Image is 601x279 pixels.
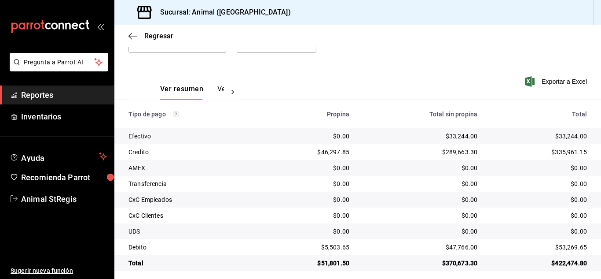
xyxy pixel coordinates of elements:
div: $0.00 [269,227,349,236]
div: $0.00 [363,179,477,188]
div: Total [128,259,255,268]
div: $53,269.65 [491,243,587,252]
button: Ver resumen [160,85,203,100]
button: Regresar [128,32,173,40]
span: Regresar [144,32,173,40]
div: $0.00 [269,179,349,188]
div: $0.00 [491,227,587,236]
div: UDS [128,227,255,236]
span: Recomienda Parrot [21,171,107,183]
div: $0.00 [269,195,349,204]
div: Debito [128,243,255,252]
div: Credito [128,148,255,156]
div: $0.00 [269,164,349,172]
span: Ayuda [21,151,95,162]
div: $422,474.80 [491,259,587,268]
div: $0.00 [363,211,477,220]
button: open_drawer_menu [97,23,104,30]
div: Total [491,111,587,118]
div: $33,244.00 [491,132,587,141]
div: $0.00 [491,179,587,188]
div: $51,801.50 [269,259,349,268]
div: $0.00 [491,164,587,172]
div: $33,244.00 [363,132,477,141]
svg: Los pagos realizados con Pay y otras terminales son montos brutos. [173,111,179,117]
div: Efectivo [128,132,255,141]
button: Ver pagos [217,85,250,100]
div: $0.00 [363,164,477,172]
div: $47,766.00 [363,243,477,252]
div: CxC Clientes [128,211,255,220]
span: Sugerir nueva función [11,266,107,275]
div: Total sin propina [363,111,477,118]
div: $0.00 [363,195,477,204]
div: $0.00 [491,195,587,204]
div: $46,297.85 [269,148,349,156]
span: Animal StRegis [21,193,107,205]
div: Propina [269,111,349,118]
span: Pregunta a Parrot AI [24,58,95,67]
button: Exportar a Excel [527,76,587,87]
div: $335,961.15 [491,148,587,156]
h3: Sucursal: Animal ([GEOGRAPHIC_DATA]) [153,7,291,18]
span: Reportes [21,89,107,101]
div: navigation tabs [160,85,224,100]
div: $0.00 [491,211,587,220]
div: Transferencia [128,179,255,188]
div: $0.00 [269,132,349,141]
div: $0.00 [269,211,349,220]
div: $0.00 [363,227,477,236]
div: CxC Empleados [128,195,255,204]
a: Pregunta a Parrot AI [6,64,108,73]
div: $289,663.30 [363,148,477,156]
span: Inventarios [21,111,107,123]
div: $370,673.30 [363,259,477,268]
div: $5,503.65 [269,243,349,252]
div: Tipo de pago [128,111,255,118]
button: Pregunta a Parrot AI [10,53,108,71]
div: AMEX [128,164,255,172]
